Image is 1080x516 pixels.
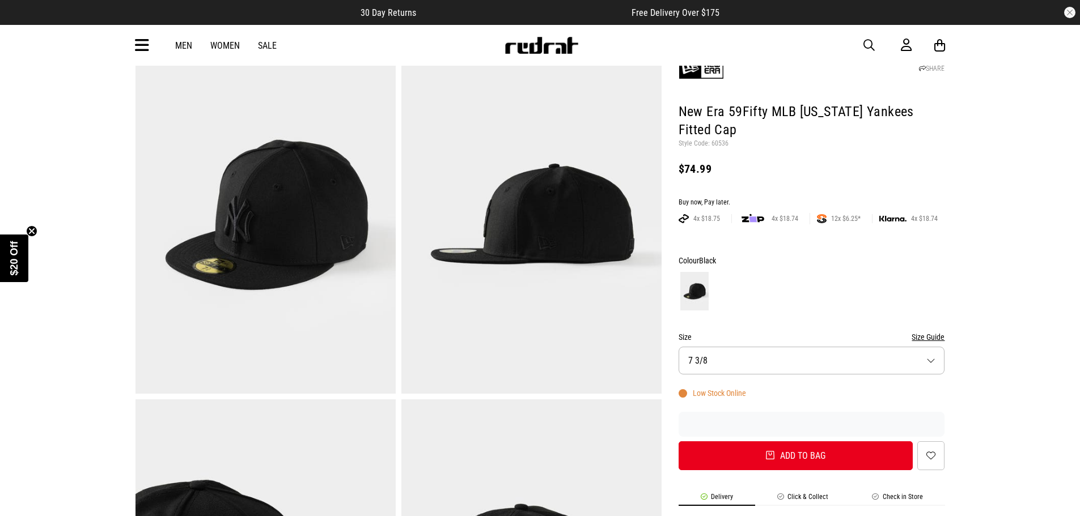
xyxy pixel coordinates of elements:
[679,347,945,374] button: 7 3/8
[361,7,416,18] span: 30 Day Returns
[817,214,827,223] img: SPLITPAY
[258,40,277,51] a: Sale
[26,225,37,237] button: Close teaser
[767,214,803,223] span: 4x $18.74
[907,214,942,223] span: 4x $18.74
[632,7,719,18] span: Free Delivery Over $175
[679,214,689,223] img: AFTERPAY
[919,65,945,73] a: SHARE
[679,103,945,139] h1: New Era 59Fifty MLB [US_STATE] Yankees Fitted Cap
[504,37,579,54] img: Redrat logo
[755,493,850,506] li: Click & Collect
[9,241,20,275] span: $20 Off
[679,493,755,506] li: Delivery
[679,45,724,90] img: New Era
[210,40,240,51] a: Women
[679,162,945,176] div: $74.99
[679,198,945,207] div: Buy now, Pay later.
[679,254,945,267] div: Colour
[879,216,907,222] img: KLARNA
[135,35,396,394] img: New Era 59fifty Mlb New York Yankees Fitted Cap in Black
[912,330,945,344] button: Size Guide
[401,35,662,394] img: New Era 59fifty Mlb New York Yankees Fitted Cap in Black
[850,493,945,506] li: Check in Store
[680,272,709,310] img: Black
[679,389,746,398] div: Low Stock Online
[689,214,725,223] span: 4x $18.75
[679,330,945,344] div: Size
[742,213,764,224] img: zip
[688,355,708,366] span: 7 3/8
[679,441,913,470] button: Add to bag
[827,214,865,223] span: 12x $6.25*
[679,419,945,430] iframe: Customer reviews powered by Trustpilot
[679,139,945,148] p: Style Code: 60536
[699,256,716,265] span: Black
[9,5,43,39] button: Open LiveChat chat widget
[439,7,609,18] iframe: Customer reviews powered by Trustpilot
[175,40,192,51] a: Men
